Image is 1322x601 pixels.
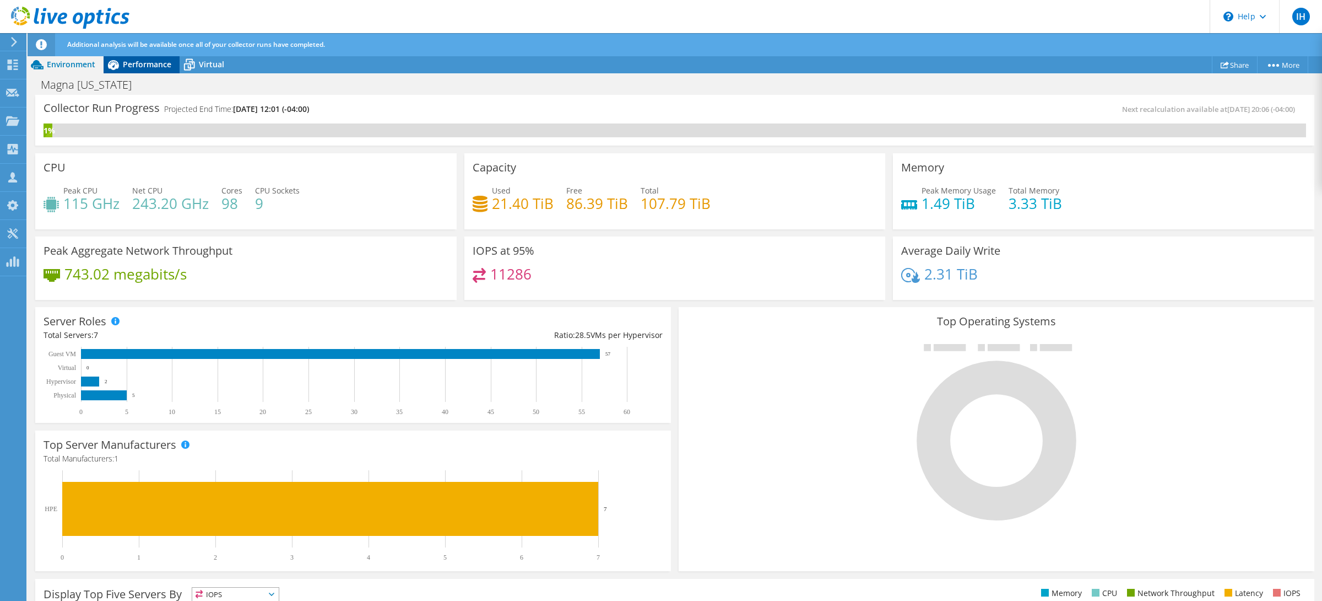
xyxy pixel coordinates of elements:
text: 35 [396,408,403,416]
h1: Magna [US_STATE] [36,79,149,91]
li: Memory [1038,587,1082,599]
span: CPU Sockets [255,185,300,196]
h4: 86.39 TiB [566,197,628,210]
div: Ratio: VMs per Hypervisor [353,329,663,341]
span: Net CPU [132,185,162,196]
h4: 3.33 TiB [1009,197,1062,210]
text: 55 [578,408,585,416]
h4: 98 [221,197,242,210]
span: Peak Memory Usage [922,185,996,196]
span: 1 [114,453,118,464]
span: Virtual [199,59,224,69]
h4: 243.20 GHz [132,197,209,210]
span: Free [566,185,582,196]
text: 45 [487,408,494,416]
text: 30 [351,408,357,416]
text: 2 [214,554,217,561]
h4: 11286 [490,268,532,280]
div: 1% [44,125,52,137]
h4: 743.02 megabits/s [64,268,187,280]
div: Total Servers: [44,329,353,341]
text: 50 [533,408,539,416]
h3: Server Roles [44,315,106,328]
text: 7 [597,554,600,561]
text: 1 [137,554,140,561]
a: Share [1212,56,1258,73]
h4: Total Manufacturers: [44,453,663,465]
li: Latency [1222,587,1263,599]
span: Cores [221,185,242,196]
text: 0 [86,365,89,371]
svg: \n [1223,12,1233,22]
text: 2 [105,379,107,384]
h3: Top Operating Systems [687,315,1306,328]
span: Additional analysis will be available once all of your collector runs have completed. [67,40,325,49]
span: 28.5 [575,330,590,340]
text: 6 [520,554,523,561]
span: 7 [94,330,98,340]
span: Environment [47,59,95,69]
h3: Average Daily Write [901,245,1000,257]
text: 25 [305,408,312,416]
span: Total Memory [1009,185,1059,196]
li: IOPS [1270,587,1301,599]
span: Total [641,185,659,196]
text: 0 [61,554,64,561]
li: CPU [1089,587,1117,599]
h4: 107.79 TiB [641,197,711,210]
text: 7 [604,506,607,512]
span: Performance [123,59,171,69]
text: 5 [443,554,447,561]
li: Network Throughput [1124,587,1215,599]
text: HPE [45,505,57,513]
text: 5 [132,393,135,398]
text: 40 [442,408,448,416]
h3: Memory [901,162,944,174]
text: 3 [290,554,294,561]
text: 15 [214,408,221,416]
span: [DATE] 20:06 (-04:00) [1227,104,1295,114]
span: Next recalculation available at [1122,104,1301,114]
h4: 2.31 TiB [924,268,978,280]
span: IOPS [192,588,279,601]
a: More [1257,56,1308,73]
span: IH [1292,8,1310,25]
h3: CPU [44,162,66,174]
span: Used [492,185,511,196]
h3: Top Server Manufacturers [44,439,176,451]
text: 60 [624,408,630,416]
text: 10 [169,408,175,416]
h3: Capacity [473,162,516,174]
text: 20 [259,408,266,416]
text: 57 [605,351,611,357]
text: 0 [79,408,83,416]
h4: 21.40 TiB [492,197,554,210]
text: Physical [53,391,76,399]
span: [DATE] 12:01 (-04:00) [233,104,309,114]
h4: 115 GHz [63,197,120,210]
text: 5 [125,408,128,416]
text: Guest VM [48,350,76,358]
span: Peak CPU [63,185,97,196]
text: 4 [367,554,370,561]
text: Virtual [58,364,77,372]
h4: Projected End Time: [164,103,309,115]
text: Hypervisor [46,378,76,385]
h3: Peak Aggregate Network Throughput [44,245,232,257]
h4: 1.49 TiB [922,197,996,210]
h3: IOPS at 95% [473,245,534,257]
h4: 9 [255,197,300,210]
